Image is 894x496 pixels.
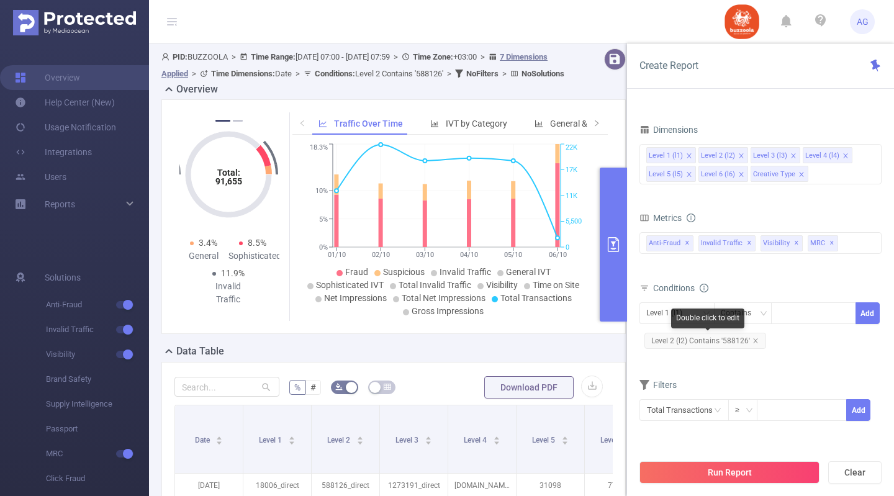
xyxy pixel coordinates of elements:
[753,148,787,164] div: Level 3 (l3)
[842,153,849,160] i: icon: close
[251,52,296,61] b: Time Range:
[46,367,149,392] span: Brand Safety
[687,214,695,222] i: icon: info-circle
[199,238,217,248] span: 3.4%
[216,440,223,443] i: icon: caret-down
[649,166,683,183] div: Level 5 (l5)
[356,435,363,438] i: icon: caret-up
[413,52,453,61] b: Time Zone:
[430,119,439,128] i: icon: bar-chart
[415,251,433,259] tspan: 03/10
[161,52,564,78] span: BUZZOOLA [DATE] 07:00 - [DATE] 07:59 +03:00
[829,236,834,251] span: ✕
[639,60,698,71] span: Create Report
[649,148,683,164] div: Level 1 (l1)
[46,292,149,317] span: Anti-Fraud
[288,440,295,443] i: icon: caret-down
[751,147,800,163] li: Level 3 (l3)
[46,441,149,466] span: MRC
[288,435,295,438] i: icon: caret-up
[856,302,880,324] button: Add
[639,213,682,223] span: Metrics
[345,267,368,277] span: Fraud
[738,153,744,160] i: icon: close
[803,147,852,163] li: Level 4 (l4)
[228,52,240,61] span: >
[390,52,402,61] span: >
[46,342,149,367] span: Visibility
[484,376,574,399] button: Download PDF
[493,440,500,443] i: icon: caret-down
[686,171,692,179] i: icon: close
[335,383,343,390] i: icon: bg-colors
[701,166,735,183] div: Level 6 (l6)
[371,251,389,259] tspan: 02/10
[477,52,489,61] span: >
[566,218,582,226] tspan: 5,500
[646,235,693,251] span: Anti-Fraud
[45,192,75,217] a: Reports
[228,250,278,263] div: Sophisticated
[176,82,218,97] h2: Overview
[561,435,569,442] div: Sort
[425,435,431,438] i: icon: caret-up
[639,461,819,484] button: Run Report
[828,461,882,484] button: Clear
[493,435,500,438] i: icon: caret-up
[292,69,304,78] span: >
[216,435,223,438] i: icon: caret-up
[646,147,696,163] li: Level 1 (l1)
[221,268,245,278] span: 11.9%
[188,69,200,78] span: >
[324,293,387,303] span: Net Impressions
[532,436,557,444] span: Level 5
[486,280,518,290] span: Visibility
[753,166,795,183] div: Creative Type
[46,466,149,491] span: Click Fraud
[13,10,136,35] img: Protected Media
[561,435,568,438] i: icon: caret-up
[550,119,705,129] span: General & Sophisticated IVT by Category
[535,119,543,128] i: icon: bar-chart
[211,69,292,78] span: Date
[639,380,677,390] span: Filters
[46,417,149,441] span: Passport
[294,382,300,392] span: %
[504,251,522,259] tspan: 05/10
[446,119,507,129] span: IVT by Category
[176,344,224,359] h2: Data Table
[533,280,579,290] span: Time on Site
[45,199,75,209] span: Reports
[566,192,577,200] tspan: 11K
[215,176,242,186] tspan: 91,655
[179,250,228,263] div: General
[248,238,266,248] span: 8.5%
[521,69,564,78] b: No Solutions
[751,166,808,182] li: Creative Type
[425,435,432,442] div: Sort
[327,436,352,444] span: Level 2
[315,69,355,78] b: Conditions :
[319,215,328,223] tspan: 5%
[747,236,752,251] span: ✕
[466,69,499,78] b: No Filters
[215,120,230,122] button: 1
[738,171,744,179] i: icon: close
[646,166,696,182] li: Level 5 (l5)
[566,243,569,251] tspan: 0
[384,383,391,390] i: icon: table
[653,283,708,293] span: Conditions
[808,235,838,251] span: MRC
[215,435,223,442] div: Sort
[327,251,345,259] tspan: 01/10
[46,392,149,417] span: Supply Intelligence
[685,236,690,251] span: ✕
[506,267,551,277] span: General IVT
[15,165,66,189] a: Users
[790,153,797,160] i: icon: close
[402,293,485,303] span: Total Net Impressions
[356,440,363,443] i: icon: caret-down
[761,235,803,251] span: Visibility
[15,65,80,90] a: Overview
[566,144,577,152] tspan: 22K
